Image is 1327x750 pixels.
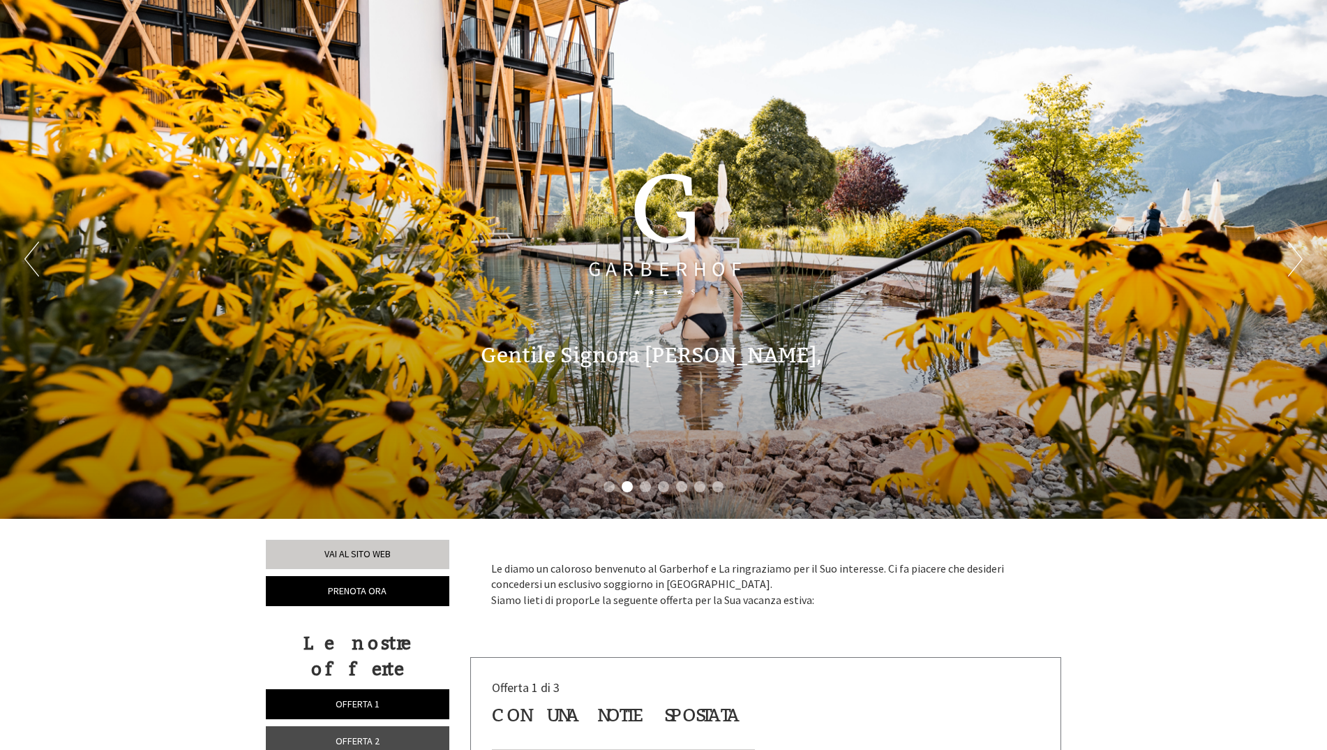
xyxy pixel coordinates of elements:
h1: Gentile Signora [PERSON_NAME], [481,344,822,367]
a: Vai al sito web [266,540,449,569]
button: Next [1288,242,1303,277]
span: Offerta 1 di 3 [492,679,560,696]
p: Le diamo un caloroso benvenuto al Garberhof e La ringraziamo per il Suo interesse. Ci fa piacere ... [491,561,1041,609]
a: Prenota ora [266,576,449,606]
span: Offerta 2 [336,735,380,747]
div: Le nostre offerte [266,631,449,682]
div: con una notte spostata [492,703,740,728]
button: Previous [24,242,39,277]
span: Offerta 1 [336,698,380,710]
